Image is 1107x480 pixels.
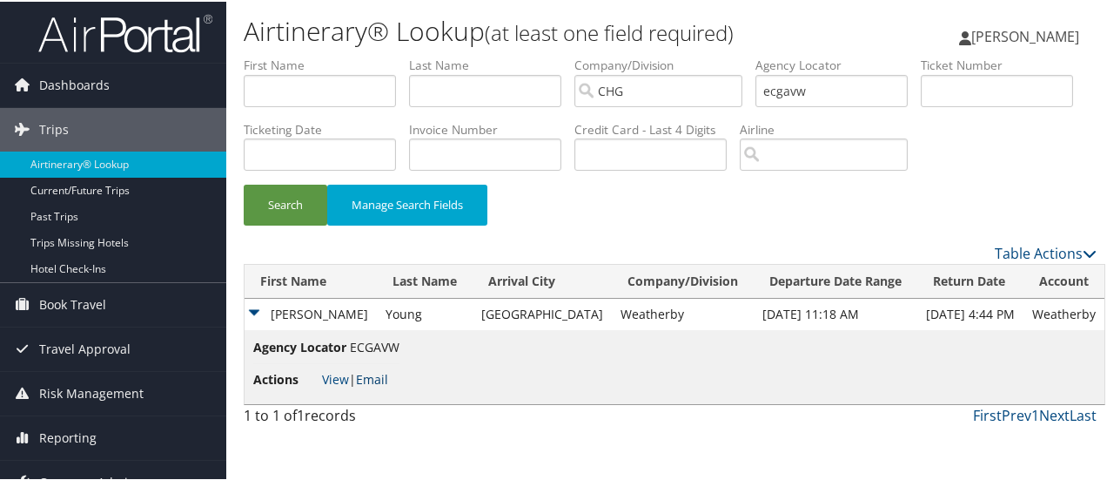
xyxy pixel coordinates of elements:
td: [PERSON_NAME] [245,297,377,328]
label: Ticketing Date [244,119,409,137]
span: Reporting [39,415,97,458]
th: First Name: activate to sort column ascending [245,263,377,297]
td: Weatherby [1023,297,1104,328]
th: Return Date: activate to sort column ascending [917,263,1023,297]
span: 1 [297,404,305,423]
h1: Airtinerary® Lookup [244,11,812,48]
span: Dashboards [39,62,110,105]
div: 1 to 1 of records [244,403,438,433]
label: Airline [740,119,921,137]
label: Ticket Number [921,55,1086,72]
a: View [322,369,349,386]
a: Next [1039,404,1070,423]
th: Departure Date Range: activate to sort column ascending [754,263,917,297]
th: Account: activate to sort column ascending [1023,263,1104,297]
td: [DATE] 11:18 AM [754,297,917,328]
a: Table Actions [995,242,1097,261]
td: [DATE] 4:44 PM [917,297,1023,328]
small: (at least one field required) [485,17,734,45]
span: Agency Locator [253,336,346,355]
label: First Name [244,55,409,72]
img: airportal-logo.png [38,11,212,52]
a: First [973,404,1002,423]
span: Book Travel [39,281,106,325]
td: Young [377,297,473,328]
label: Agency Locator [755,55,921,72]
span: Travel Approval [39,326,131,369]
th: Company/Division [612,263,754,297]
span: Actions [253,368,319,388]
label: Company/Division [574,55,755,72]
a: 1 [1031,404,1039,423]
label: Last Name [409,55,574,72]
th: Arrival City: activate to sort column ascending [473,263,612,297]
button: Manage Search Fields [327,183,487,224]
td: [GEOGRAPHIC_DATA] [473,297,612,328]
label: Invoice Number [409,119,574,137]
button: Search [244,183,327,224]
span: [PERSON_NAME] [971,25,1079,44]
span: Risk Management [39,370,144,414]
th: Last Name: activate to sort column ascending [377,263,473,297]
a: Prev [1002,404,1031,423]
a: [PERSON_NAME] [959,9,1097,61]
span: | [322,369,388,386]
td: Weatherby [612,297,754,328]
label: Credit Card - Last 4 Digits [574,119,740,137]
span: Trips [39,106,69,150]
span: ECGAVW [350,337,399,354]
a: Last [1070,404,1097,423]
a: Email [356,369,388,386]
